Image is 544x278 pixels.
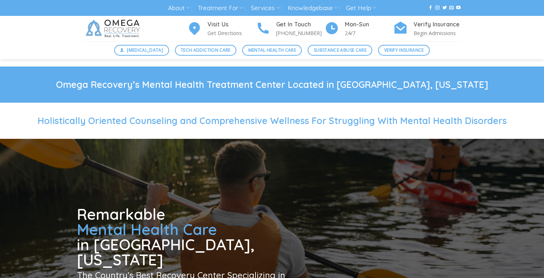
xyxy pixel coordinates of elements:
span: Substance Abuse Care [314,47,367,54]
h1: Remarkable in [GEOGRAPHIC_DATA], [US_STATE] [77,207,292,268]
a: Tech Addiction Care [175,45,237,56]
span: Verify Insurance [384,47,424,54]
a: Follow on Instagram [435,5,440,10]
span: [MEDICAL_DATA] [127,47,163,54]
span: Holistically Oriented Counseling and Comprehensive Wellness For Struggling With Mental Health Dis... [38,115,507,126]
a: Mental Health Care [242,45,302,56]
a: Visit Us Get Directions [187,20,256,38]
h4: Verify Insurance [414,20,462,29]
a: Services [251,1,279,15]
a: Treatment For [198,1,243,15]
p: [PHONE_NUMBER] [276,29,325,37]
a: Follow on Twitter [442,5,447,10]
p: Get Directions [207,29,256,37]
a: Verify Insurance [378,45,430,56]
span: Mental Health Care [248,47,296,54]
span: Tech Addiction Care [181,47,231,54]
p: 24/7 [345,29,393,37]
a: Substance Abuse Care [308,45,372,56]
p: Begin Admissions [414,29,462,37]
img: Omega Recovery [82,16,146,41]
a: Follow on Facebook [428,5,433,10]
h4: Visit Us [207,20,256,29]
a: Knowledgebase [288,1,338,15]
h4: Get In Touch [276,20,325,29]
a: Verify Insurance Begin Admissions [393,20,462,38]
span: Mental Health Care [77,220,217,239]
a: Follow on YouTube [456,5,461,10]
a: Get Help [346,1,376,15]
a: [MEDICAL_DATA] [114,45,169,56]
a: About [168,1,189,15]
a: Send us an email [449,5,454,10]
h4: Mon-Sun [345,20,393,29]
a: Get In Touch [PHONE_NUMBER] [256,20,325,38]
